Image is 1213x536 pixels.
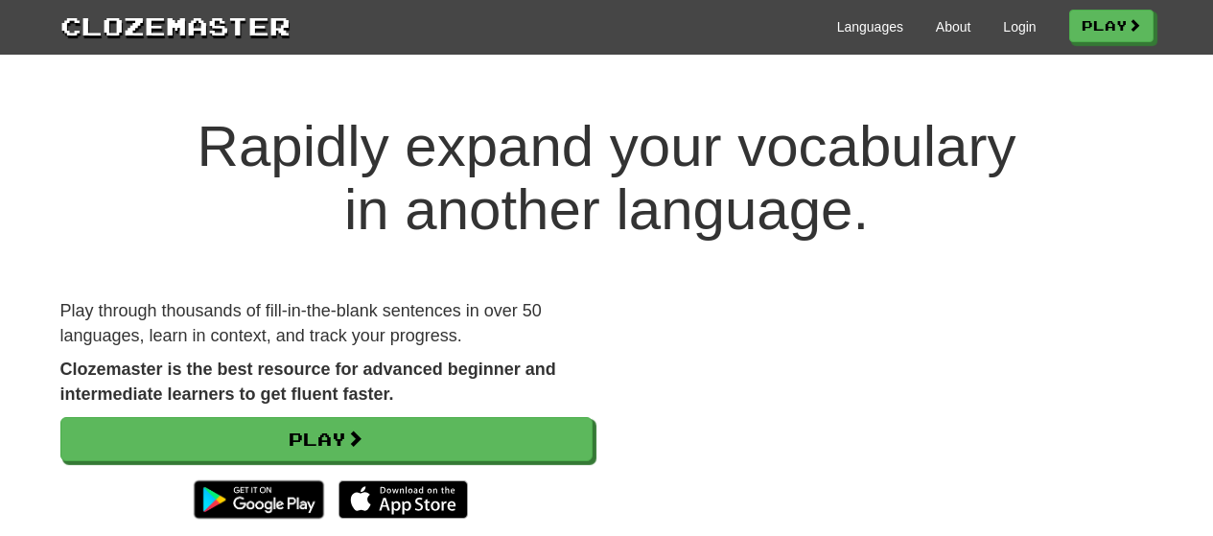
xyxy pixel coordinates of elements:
a: Play [60,417,593,461]
a: Languages [837,17,903,36]
a: Clozemaster [60,8,291,43]
a: Play [1069,10,1154,42]
p: Play through thousands of fill-in-the-blank sentences in over 50 languages, learn in context, and... [60,299,593,348]
a: Login [1003,17,1036,36]
img: Download_on_the_App_Store_Badge_US-UK_135x40-25178aeef6eb6b83b96f5f2d004eda3bffbb37122de64afbaef7... [338,480,468,519]
a: About [936,17,971,36]
img: Get it on Google Play [184,471,333,528]
strong: Clozemaster is the best resource for advanced beginner and intermediate learners to get fluent fa... [60,360,556,404]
